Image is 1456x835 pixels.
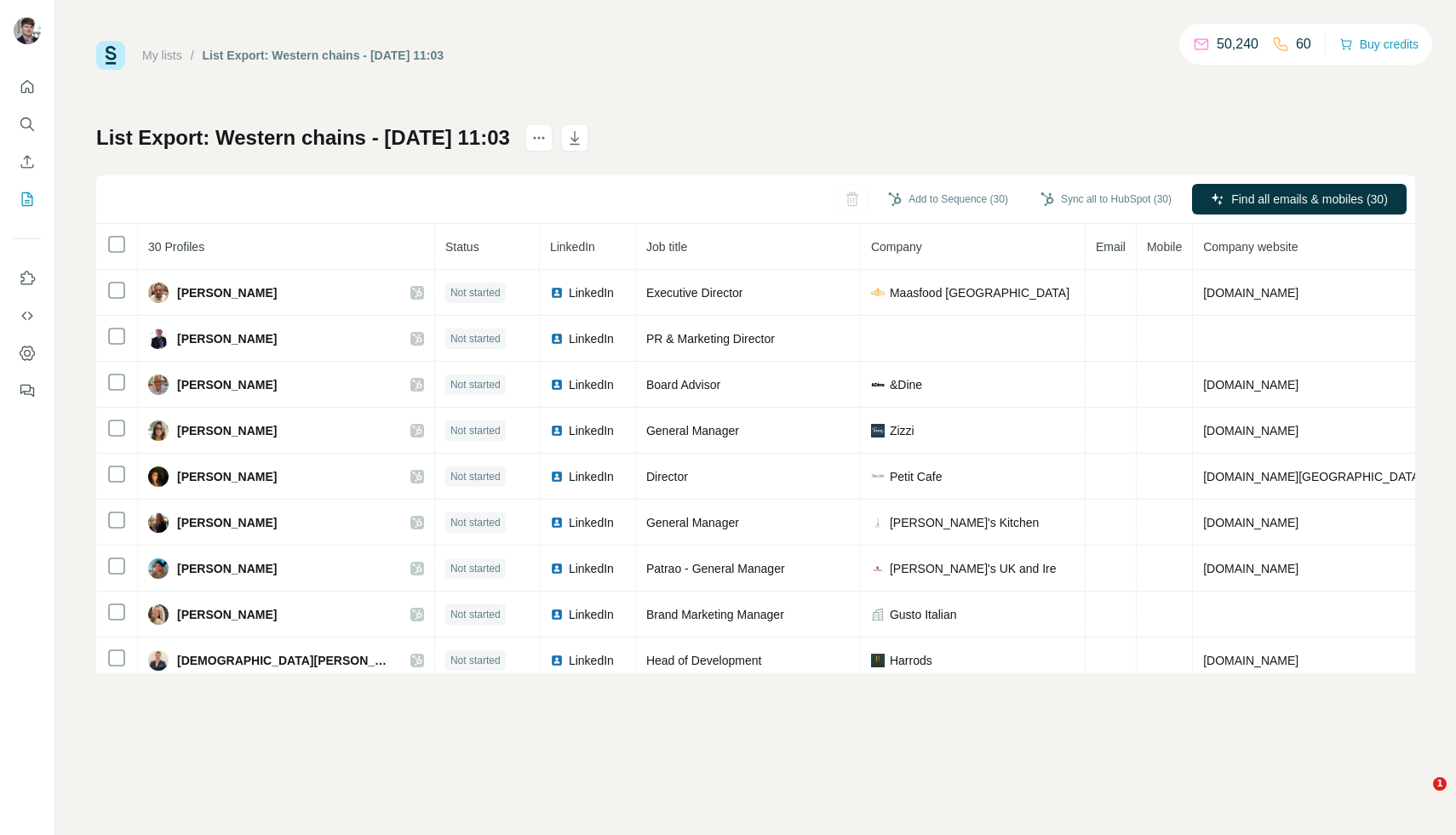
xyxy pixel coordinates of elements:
img: company-logo [871,470,885,483]
span: Not started [450,423,501,438]
img: Avatar [148,466,169,487]
span: Board Advisor [646,378,720,392]
span: Not started [450,377,501,392]
button: actions [525,124,553,152]
button: Dashboard [14,338,41,369]
img: Avatar [148,283,169,303]
span: [DOMAIN_NAME] [1203,562,1298,575]
span: Status [445,240,479,254]
img: LinkedIn logo [550,286,564,300]
button: Use Surfe API [14,300,41,331]
span: Email [1096,240,1126,254]
img: company-logo [871,424,885,438]
span: PR & Marketing Director [646,332,775,346]
span: General Manager [646,516,739,529]
span: Not started [450,607,501,622]
span: Gusto Italian [890,606,957,623]
span: [DOMAIN_NAME] [1203,516,1298,529]
span: Job title [646,240,687,254]
span: Not started [450,515,501,530]
img: company-logo [871,516,885,529]
img: Avatar [148,604,169,625]
span: Find all emails & mobiles (30) [1231,191,1388,208]
span: LinkedIn [569,376,614,393]
span: LinkedIn [569,468,614,485]
span: [PERSON_NAME]'s Kitchen [890,514,1039,531]
span: [PERSON_NAME] [177,376,277,393]
span: Not started [450,653,501,668]
img: LinkedIn logo [550,470,564,483]
p: 60 [1296,34,1311,54]
span: Maasfood [GEOGRAPHIC_DATA] [890,284,1069,301]
h1: List Export: Western chains - [DATE] 11:03 [96,124,510,152]
img: Avatar [148,375,169,395]
li: / [191,47,194,64]
span: [PERSON_NAME]'s UK and Ire [890,560,1057,577]
img: LinkedIn logo [550,516,564,529]
img: Avatar [148,650,169,671]
img: Avatar [14,17,41,44]
img: Avatar [148,558,169,579]
img: Surfe Logo [96,41,125,70]
span: Harrods [890,652,932,669]
span: [DOMAIN_NAME] [1203,286,1298,300]
span: LinkedIn [569,330,614,347]
button: Sync all to HubSpot (30) [1029,186,1184,212]
span: LinkedIn [569,422,614,439]
span: [DOMAIN_NAME][GEOGRAPHIC_DATA] [1203,470,1423,483]
span: Not started [450,469,501,484]
span: Zizzi [890,422,914,439]
span: [PERSON_NAME] [177,514,277,531]
span: [PERSON_NAME] [177,422,277,439]
button: Quick start [14,71,41,102]
span: Company website [1203,240,1298,254]
img: company-logo [871,562,885,575]
span: Mobile [1147,240,1182,254]
span: Company [871,240,922,254]
img: Avatar [148,420,169,441]
span: LinkedIn [569,606,614,623]
button: Enrich CSV [14,146,41,177]
span: [PERSON_NAME] [177,468,277,485]
img: LinkedIn logo [550,562,564,575]
span: Not started [450,561,501,576]
span: Brand Marketing Manager [646,608,784,621]
span: [PERSON_NAME] [177,606,277,623]
span: [DEMOGRAPHIC_DATA][PERSON_NAME] [177,652,393,669]
button: Add to Sequence (30) [876,186,1020,212]
span: LinkedIn [569,514,614,531]
img: company-logo [871,289,885,295]
p: 50,240 [1217,34,1258,54]
button: Search [14,109,41,140]
span: 1 [1433,777,1447,791]
img: LinkedIn logo [550,332,564,346]
span: [PERSON_NAME] [177,330,277,347]
img: LinkedIn logo [550,424,564,438]
span: Patrao - General Manager [646,562,785,575]
button: Feedback [14,375,41,406]
img: Avatar [148,512,169,533]
img: LinkedIn logo [550,378,564,392]
span: [DOMAIN_NAME] [1203,424,1298,438]
button: Buy credits [1339,32,1419,56]
span: Not started [450,331,501,346]
span: [PERSON_NAME] [177,560,277,577]
img: LinkedIn logo [550,608,564,621]
img: company-logo [871,378,885,392]
span: &Dine [890,376,922,393]
img: Avatar [148,329,169,349]
span: 30 Profiles [148,240,204,254]
span: LinkedIn [569,652,614,669]
img: company-logo [871,654,885,667]
span: LinkedIn [569,284,614,301]
span: LinkedIn [550,240,595,254]
span: LinkedIn [569,560,614,577]
iframe: Intercom live chat [1398,777,1439,818]
span: Not started [450,285,501,300]
span: [DOMAIN_NAME] [1203,654,1298,667]
button: Find all emails & mobiles (30) [1192,184,1407,214]
span: Head of Development [646,654,761,667]
button: My lists [14,184,41,214]
span: Executive Director [646,286,743,300]
span: Petit Cafe [890,468,942,485]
